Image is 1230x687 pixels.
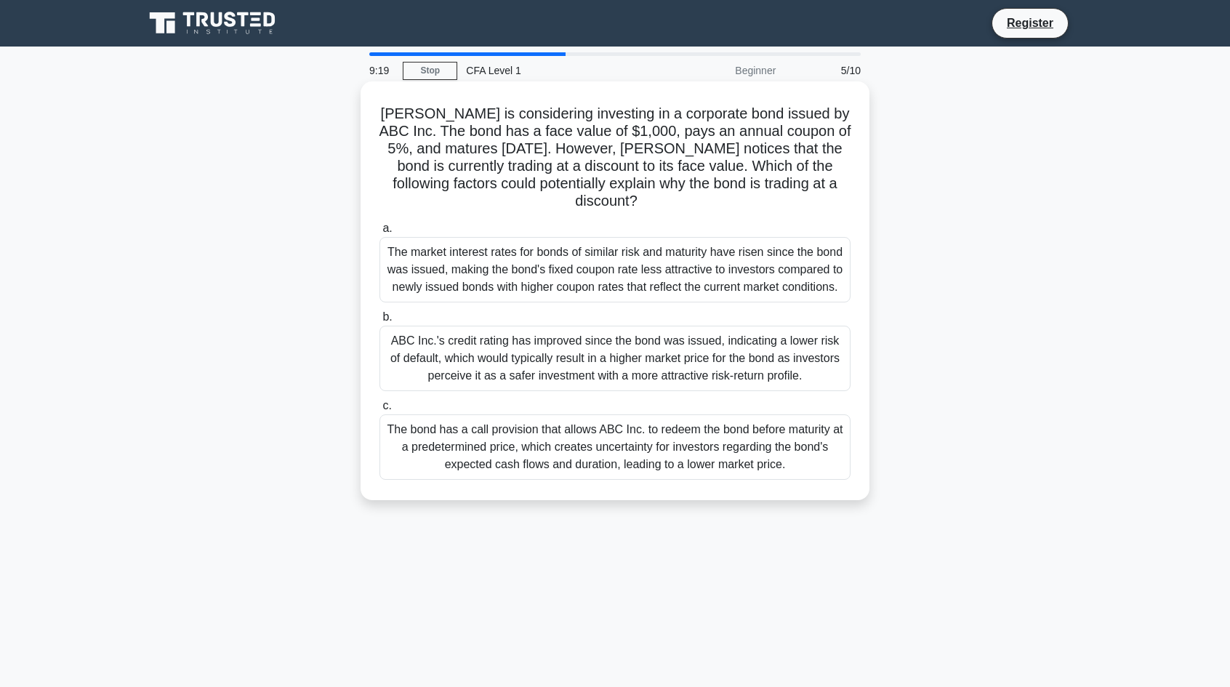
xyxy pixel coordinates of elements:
a: Register [998,14,1062,32]
span: a. [382,222,392,234]
span: b. [382,310,392,323]
div: The bond has a call provision that allows ABC Inc. to redeem the bond before maturity at a predet... [379,414,851,480]
h5: [PERSON_NAME] is considering investing in a corporate bond issued by ABC Inc. The bond has a face... [378,105,852,211]
div: 9:19 [361,56,403,85]
div: Beginner [657,56,784,85]
div: ABC Inc.'s credit rating has improved since the bond was issued, indicating a lower risk of defau... [379,326,851,391]
div: The market interest rates for bonds of similar risk and maturity have risen since the bond was is... [379,237,851,302]
div: CFA Level 1 [457,56,657,85]
span: c. [382,399,391,411]
a: Stop [403,62,457,80]
div: 5/10 [784,56,869,85]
